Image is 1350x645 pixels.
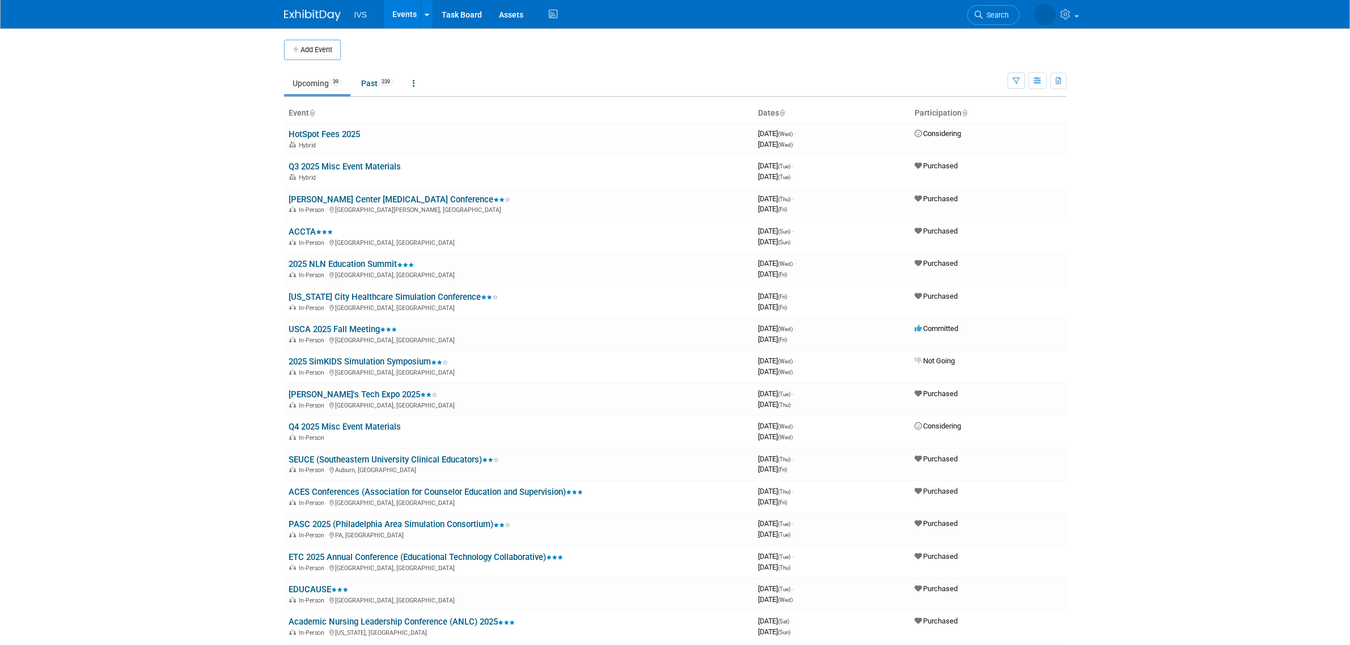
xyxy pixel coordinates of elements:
a: Upcoming39 [284,73,350,94]
span: In-Person [299,565,328,572]
span: In-Person [299,499,328,507]
img: In-Person Event [289,629,296,635]
div: [GEOGRAPHIC_DATA], [GEOGRAPHIC_DATA] [289,400,749,409]
span: - [792,389,794,398]
span: (Tue) [778,391,790,397]
span: (Tue) [778,174,790,180]
a: Q4 2025 Misc Event Materials [289,422,401,432]
span: [DATE] [758,400,790,409]
span: - [792,487,794,495]
span: [DATE] [758,270,787,278]
a: SEUCE (Southeastern University Clinical Educators) [289,455,499,465]
span: Purchased [915,194,958,203]
span: Considering [915,129,961,138]
img: Kyle Shelstad [1034,4,1056,26]
img: In-Person Event [289,271,296,277]
span: (Sat) [778,618,789,625]
img: In-Person Event [289,304,296,310]
span: (Fri) [778,499,787,506]
a: 2025 NLN Education Summit [289,259,414,269]
span: (Thu) [778,456,790,462]
img: In-Person Event [289,499,296,505]
div: [GEOGRAPHIC_DATA], [GEOGRAPHIC_DATA] [289,303,749,312]
span: (Fri) [778,271,787,278]
span: Purchased [915,519,958,528]
th: Event [284,104,754,123]
span: (Wed) [778,142,793,148]
span: - [792,455,794,463]
span: Not Going [915,357,955,365]
div: [GEOGRAPHIC_DATA], [GEOGRAPHIC_DATA] [289,595,749,604]
span: Purchased [915,455,958,463]
span: (Fri) [778,294,787,300]
span: [DATE] [758,422,796,430]
span: - [792,519,794,528]
a: USCA 2025 Fall Meeting [289,324,397,334]
span: (Thu) [778,196,790,202]
span: Hybrid [299,174,319,181]
span: [DATE] [758,627,790,636]
span: (Tue) [778,521,790,527]
span: [DATE] [758,324,796,333]
img: Hybrid Event [289,174,296,180]
span: (Wed) [778,597,793,603]
span: Purchased [915,259,958,268]
span: [DATE] [758,552,794,561]
span: In-Person [299,304,328,312]
span: [DATE] [758,357,796,365]
span: [DATE] [758,530,790,538]
span: (Tue) [778,554,790,560]
span: In-Person [299,239,328,247]
span: (Wed) [778,326,793,332]
span: (Sun) [778,228,790,235]
span: - [794,357,796,365]
span: Committed [915,324,958,333]
span: Purchased [915,162,958,170]
span: [DATE] [758,129,796,138]
span: [DATE] [758,227,794,235]
a: PASC 2025 (Philadelphia Area Simulation Consortium) [289,519,510,529]
div: [GEOGRAPHIC_DATA], [GEOGRAPHIC_DATA] [289,270,749,279]
a: ACCTA [289,227,333,237]
span: Purchased [915,552,958,561]
a: Q3 2025 Misc Event Materials [289,162,401,172]
span: Purchased [915,617,958,625]
span: In-Person [299,597,328,604]
span: (Sun) [778,239,790,245]
span: Hybrid [299,142,319,149]
div: [GEOGRAPHIC_DATA], [GEOGRAPHIC_DATA] [289,563,749,572]
span: [DATE] [758,487,794,495]
img: In-Person Event [289,369,296,375]
span: (Wed) [778,423,793,430]
span: (Wed) [778,261,793,267]
span: [DATE] [758,584,794,593]
span: In-Person [299,402,328,409]
span: (Fri) [778,466,787,473]
span: [DATE] [758,389,794,398]
span: (Thu) [778,489,790,495]
div: [GEOGRAPHIC_DATA], [GEOGRAPHIC_DATA] [289,498,749,507]
span: (Tue) [778,586,790,592]
img: In-Person Event [289,597,296,602]
span: Purchased [915,227,958,235]
span: Search [983,11,1009,19]
span: [DATE] [758,194,794,203]
button: Add Event [284,40,341,60]
a: HotSpot Fees 2025 [289,129,360,139]
div: [GEOGRAPHIC_DATA], [GEOGRAPHIC_DATA] [289,237,749,247]
span: (Wed) [778,434,793,440]
span: [DATE] [758,465,787,473]
span: - [792,162,794,170]
span: 39 [329,78,342,86]
span: [DATE] [758,205,787,213]
a: Past239 [353,73,402,94]
div: [US_STATE], [GEOGRAPHIC_DATA] [289,627,749,636]
a: [PERSON_NAME] Center [MEDICAL_DATA] Conference [289,194,510,205]
a: Sort by Participation Type [962,108,967,117]
span: [DATE] [758,172,790,181]
span: - [792,194,794,203]
span: In-Person [299,434,328,442]
img: In-Person Event [289,337,296,342]
a: Sort by Start Date [779,108,785,117]
span: Purchased [915,487,958,495]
